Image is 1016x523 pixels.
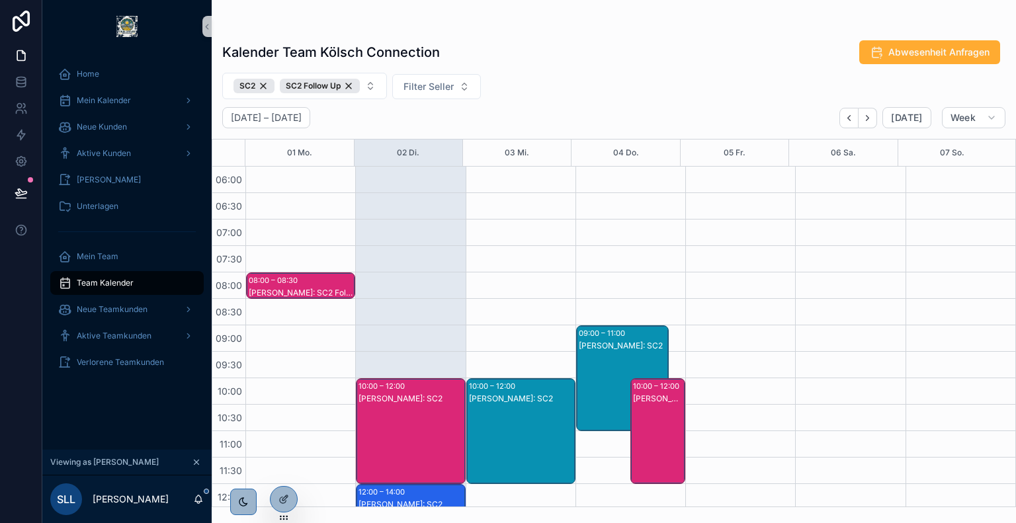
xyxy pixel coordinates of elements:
[42,53,212,391] div: scrollable content
[359,485,408,499] div: 12:00 – 14:00
[633,393,684,404] div: [PERSON_NAME]: SC2
[213,253,245,264] span: 07:30
[77,95,131,106] span: Mein Kalender
[222,43,440,61] h1: Kalender Team Kölsch Connection
[359,393,464,404] div: [PERSON_NAME]: SC2
[839,108,859,128] button: Back
[831,140,856,166] button: 06 Sa.
[222,73,387,99] button: Select Button
[214,385,245,397] span: 10:00
[50,298,204,321] a: Neue Teamkunden
[50,194,204,218] a: Unterlagen
[579,341,667,351] div: [PERSON_NAME]: SC2
[280,79,360,93] div: SC2 Follow Up
[77,69,99,79] span: Home
[50,324,204,348] a: Aktive Teamkunden
[469,380,519,393] div: 10:00 – 12:00
[467,379,575,483] div: 10:00 – 12:00[PERSON_NAME]: SC2
[940,140,964,166] button: 07 So.
[882,107,931,128] button: [DATE]
[77,148,131,159] span: Aktive Kunden
[359,380,408,393] div: 10:00 – 12:00
[214,491,245,503] span: 12:00
[212,200,245,212] span: 06:30
[247,273,355,298] div: 08:00 – 08:30[PERSON_NAME]: SC2 Follow Up
[577,326,668,430] div: 09:00 – 11:00[PERSON_NAME]: SC2
[231,111,302,124] h2: [DATE] – [DATE]
[50,168,204,192] a: [PERSON_NAME]
[50,271,204,295] a: Team Kalender
[50,89,204,112] a: Mein Kalender
[77,122,127,132] span: Neue Kunden
[212,174,245,185] span: 06:00
[214,412,245,423] span: 10:30
[579,327,628,340] div: 09:00 – 11:00
[77,331,151,341] span: Aktive Teamkunden
[633,380,683,393] div: 10:00 – 12:00
[116,16,138,37] img: App logo
[942,107,1005,128] button: Week
[392,74,481,99] button: Select Button
[50,141,204,165] a: Aktive Kunden
[77,278,134,288] span: Team Kalender
[216,438,245,450] span: 11:00
[359,499,464,510] div: [PERSON_NAME]: SC2
[212,306,245,317] span: 08:30
[212,333,245,344] span: 09:00
[57,491,75,507] span: SLL
[93,493,169,506] p: [PERSON_NAME]
[212,280,245,291] span: 08:00
[233,79,275,93] button: Unselect SC_2
[631,379,685,483] div: 10:00 – 12:00[PERSON_NAME]: SC2
[77,357,164,368] span: Verlorene Teamkunden
[50,350,204,374] a: Verlorene Teamkunden
[613,140,639,166] button: 04 Do.
[77,175,141,185] span: [PERSON_NAME]
[859,40,1000,64] button: Abwesenheit Anfragen
[77,251,118,262] span: Mein Team
[397,140,419,166] button: 02 Di.
[249,274,301,287] div: 08:00 – 08:30
[233,79,275,93] div: SC2
[213,227,245,238] span: 07:00
[891,112,922,124] span: [DATE]
[724,140,745,166] button: 05 Fr.
[280,79,360,93] button: Unselect SC_2_FOLLOW_UP
[403,80,454,93] span: Filter Seller
[212,359,245,370] span: 09:30
[50,62,204,86] a: Home
[505,140,529,166] button: 03 Mi.
[50,245,204,268] a: Mein Team
[216,465,245,476] span: 11:30
[469,393,574,404] div: [PERSON_NAME]: SC2
[859,108,877,128] button: Next
[77,304,148,315] span: Neue Teamkunden
[77,201,118,212] span: Unterlagen
[357,379,464,483] div: 10:00 – 12:00[PERSON_NAME]: SC2
[249,288,354,298] div: [PERSON_NAME]: SC2 Follow Up
[287,140,312,166] button: 01 Mo.
[951,112,976,124] span: Week
[888,46,990,59] span: Abwesenheit Anfragen
[50,457,159,467] span: Viewing as [PERSON_NAME]
[50,115,204,139] a: Neue Kunden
